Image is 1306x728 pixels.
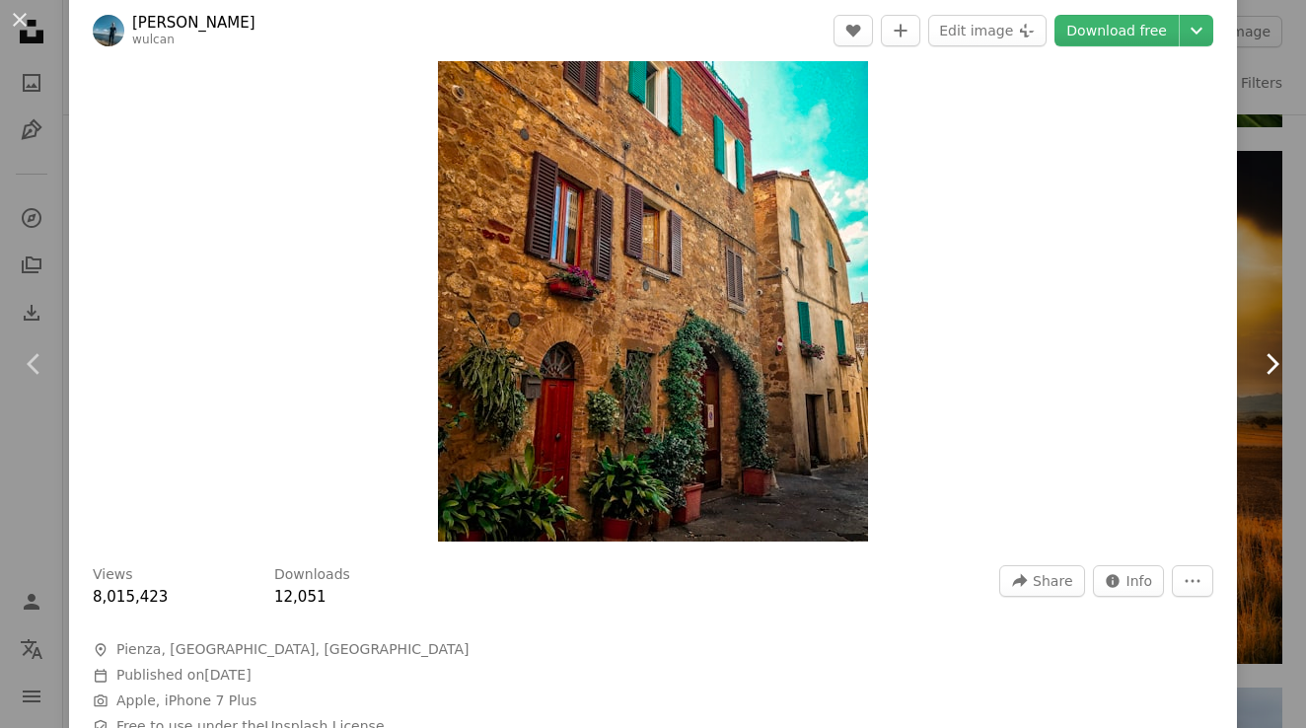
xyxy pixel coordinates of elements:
[116,692,256,711] button: Apple, iPhone 7 Plus
[999,565,1084,597] button: Share this image
[1033,566,1072,596] span: Share
[928,15,1047,46] button: Edit image
[881,15,920,46] button: Add to Collection
[116,667,252,683] span: Published on
[1126,566,1153,596] span: Info
[93,15,124,46] img: Go to Jocke Wulcan's profile
[93,565,133,585] h3: Views
[834,15,873,46] button: Like
[132,33,175,46] a: wulcan
[274,588,326,606] span: 12,051
[1180,15,1213,46] button: Choose download size
[93,588,168,606] span: 8,015,423
[204,667,251,683] time: April 13, 2020 at 11:47:06 PM GMT+3
[1054,15,1179,46] a: Download free
[132,13,255,33] a: [PERSON_NAME]
[274,565,350,585] h3: Downloads
[116,640,470,660] span: Pienza, [GEOGRAPHIC_DATA], [GEOGRAPHIC_DATA]
[1237,269,1306,459] a: Next
[1093,565,1165,597] button: Stats about this image
[1172,565,1213,597] button: More Actions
